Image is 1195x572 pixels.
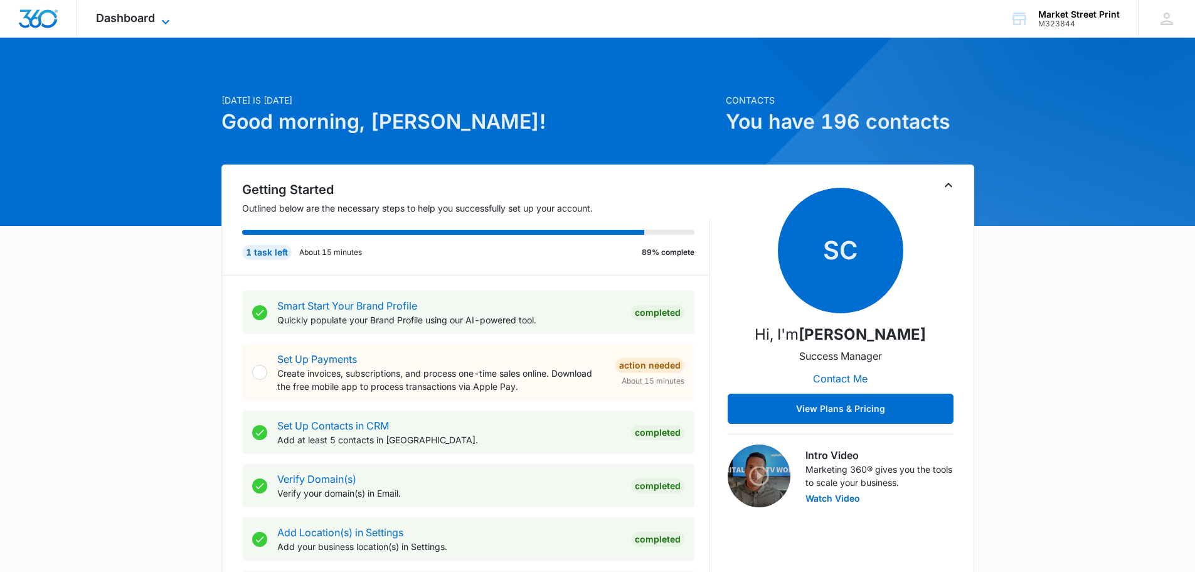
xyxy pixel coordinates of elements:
div: 1 task left [242,245,292,260]
span: About 15 minutes [622,375,684,387]
p: Contacts [726,94,974,107]
div: Completed [631,425,684,440]
p: 89% complete [642,247,694,258]
button: Watch Video [805,494,860,503]
p: Verify your domain(s) in Email. [277,487,621,500]
p: Success Manager [799,348,882,364]
span: SC [778,188,903,313]
div: Completed [631,532,684,547]
button: Toggle Collapse [941,178,956,193]
strong: [PERSON_NAME] [799,325,926,343]
h2: Getting Started [242,180,710,199]
button: Contact Me [800,364,880,394]
div: account id [1038,19,1120,28]
div: Action Needed [615,358,684,373]
a: Set Up Payments [277,353,357,365]
p: Quickly populate your Brand Profile using our AI-powered tool. [277,313,621,326]
p: About 15 minutes [299,247,362,258]
span: Dashboard [96,11,155,24]
h3: Intro Video [805,448,953,463]
a: Verify Domain(s) [277,473,356,485]
button: View Plans & Pricing [728,394,953,424]
p: Outlined below are the necessary steps to help you successfully set up your account. [242,202,710,215]
div: Completed [631,478,684,494]
p: [DATE] is [DATE] [221,94,718,107]
p: Add at least 5 contacts in [GEOGRAPHIC_DATA]. [277,433,621,446]
a: Smart Start Your Brand Profile [277,299,417,312]
p: Create invoices, subscriptions, and process one-time sales online. Download the free mobile app t... [277,367,605,393]
p: Add your business location(s) in Settings. [277,540,621,553]
p: Marketing 360® gives you the tools to scale your business. [805,463,953,489]
p: Hi, I'm [755,323,926,346]
a: Add Location(s) in Settings [277,526,403,539]
h1: You have 196 contacts [726,107,974,137]
img: Intro Video [728,445,790,507]
h1: Good morning, [PERSON_NAME]! [221,107,718,137]
div: account name [1038,9,1120,19]
div: Completed [631,305,684,320]
a: Set Up Contacts in CRM [277,419,389,432]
